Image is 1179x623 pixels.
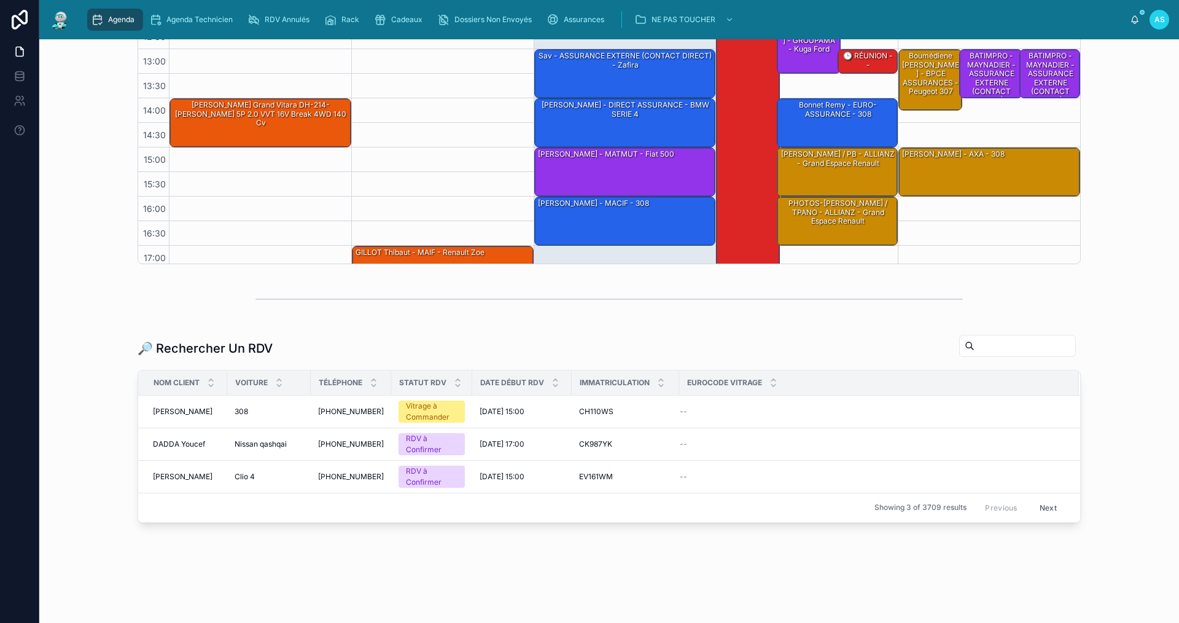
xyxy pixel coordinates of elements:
div: [PERSON_NAME] - MACIF - 308 [537,198,650,209]
div: sav - ASSURANCE EXTERNE (CONTACT DIRECT) - zafira [537,50,715,71]
a: RDV Annulés [244,9,318,31]
div: GILLOT Thibaut - MAIF - Renault Zoe [352,246,533,294]
a: Assurances [543,9,613,31]
a: Vitrage à Commander [399,401,465,423]
span: [PERSON_NAME] [153,407,212,417]
span: [DATE] 15:00 [480,472,524,482]
span: Nissan qashqai [235,439,287,449]
span: 16:30 [140,228,169,238]
div: [PERSON_NAME] - MATMUT - Fiat 500 [535,148,715,196]
div: Boumédiene [PERSON_NAME] - BPCE ASSURANCES - Peugeot 307 [899,50,962,110]
span: CH110WS [579,407,613,417]
span: Date Début RDV [480,378,544,388]
span: [PERSON_NAME] [153,472,212,482]
span: Agenda Technicien [166,15,233,25]
div: Vitrage à Commander [406,401,457,423]
span: DADDA Youcef [153,439,205,449]
span: 14:00 [140,105,169,116]
span: Nom Client [154,378,200,388]
div: Boumédiene [PERSON_NAME] - BPCE ASSURANCES - Peugeot 307 [901,50,961,97]
a: [DATE] 15:00 [480,472,564,482]
div: BATIMPRO - MAYNADIER - ASSURANCE EXTERNE (CONTACT DIRECT) - [1022,50,1079,106]
span: EV161WM [579,472,613,482]
div: 🕒 RÉUNION - - [838,50,898,73]
a: EV161WM [579,472,672,482]
span: 12:30 [140,31,169,42]
span: Immatriculation [580,378,650,388]
span: [DATE] 17:00 [480,439,524,449]
span: Eurocode Vitrage [687,378,762,388]
span: 308 [235,407,248,417]
span: AS [1154,15,1165,25]
span: 15:00 [141,154,169,165]
span: Dossiers Non Envoyés [454,15,532,25]
span: CK987YK [579,439,612,449]
span: 13:00 [140,56,169,66]
a: CH110WS [579,407,672,417]
a: [DATE] 17:00 [480,439,564,449]
span: Téléphone [319,378,362,388]
span: RDV Annulés [265,15,309,25]
span: Showing 3 of 3709 results [874,503,967,512]
span: Rack [341,15,359,25]
a: -- [680,439,1064,449]
div: 12:00 – 18:00: Axel absent / Michel présent - - [717,1,779,294]
div: [PERSON_NAME] - DIRECT ASSURANCE - BMW SERIE 4 [535,99,715,147]
a: RDV à Confirmer [399,466,465,488]
span: 17:00 [141,253,169,263]
img: App logo [49,10,71,29]
span: 13:30 [140,80,169,91]
span: 15:30 [141,179,169,189]
a: Cadeaux [370,9,431,31]
div: [PERSON_NAME] - AXA - 308 [899,148,1080,196]
span: Clio 4 [235,472,255,482]
div: [PERSON_NAME] - GROUPAMA - Kuga ford [779,26,839,55]
div: Bonnet Remy - EURO-ASSURANCE - 308 [779,100,897,120]
a: Dossiers Non Envoyés [434,9,540,31]
a: Agenda Technicien [146,9,241,31]
div: [PERSON_NAME] / PB - ALLIANZ - Grand espace Renault [779,149,897,169]
a: [PERSON_NAME] [153,407,220,417]
div: [PERSON_NAME] - MATMUT - Fiat 500 [537,149,675,160]
div: PHOTOS-[PERSON_NAME] / TPANO - ALLIANZ - Grand espace Renault [777,197,897,245]
a: Agenda [87,9,143,31]
button: Next [1031,498,1065,517]
a: [PHONE_NUMBER] [318,472,384,482]
span: -- [680,407,687,417]
div: BATIMPRO - MAYNADIER - ASSURANCE EXTERNE (CONTACT DIRECT) - [1020,50,1080,98]
div: GILLOT Thibaut - MAIF - Renault Zoe [354,247,486,258]
a: CK987YK [579,439,672,449]
a: -- [680,472,1064,482]
span: NE PAS TOUCHER [652,15,715,25]
span: -- [680,439,687,449]
a: [PERSON_NAME] [153,472,220,482]
span: Agenda [108,15,134,25]
a: NE PAS TOUCHER [631,9,740,31]
div: [PERSON_NAME] - AXA - 308 [901,149,1006,160]
span: Statut RDV [399,378,446,388]
h1: 🔎 Rechercher Un RDV [138,340,273,357]
div: [PERSON_NAME] Grand Vitara DH-214-[PERSON_NAME] 5P 2.0 VVT 16V Break 4WD 140 cv [170,99,351,147]
a: [DATE] 15:00 [480,407,564,417]
a: Nissan qashqai [235,439,303,449]
a: Clio 4 [235,472,303,482]
div: BATIMPRO - MAYNADIER - ASSURANCE EXTERNE (CONTACT DIRECT) - [962,50,1022,106]
div: 🕒 RÉUNION - - [840,50,897,71]
span: 16:00 [140,203,169,214]
div: [PERSON_NAME] Grand Vitara DH-214-[PERSON_NAME] 5P 2.0 VVT 16V Break 4WD 140 cv [172,100,350,128]
div: RDV à Confirmer [406,433,457,455]
a: RDV à Confirmer [399,433,465,455]
a: 308 [235,407,303,417]
div: [PERSON_NAME] - MACIF - 308 [535,197,715,245]
div: scrollable content [81,6,1130,33]
span: Assurances [564,15,604,25]
span: [DATE] 15:00 [480,407,524,417]
span: 14:30 [140,130,169,140]
a: [PHONE_NUMBER] [318,439,384,449]
div: [PERSON_NAME] - DIRECT ASSURANCE - BMW SERIE 4 [537,100,715,120]
span: Cadeaux [391,15,422,25]
a: [PHONE_NUMBER] [318,407,384,417]
a: DADDA Youcef [153,439,220,449]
